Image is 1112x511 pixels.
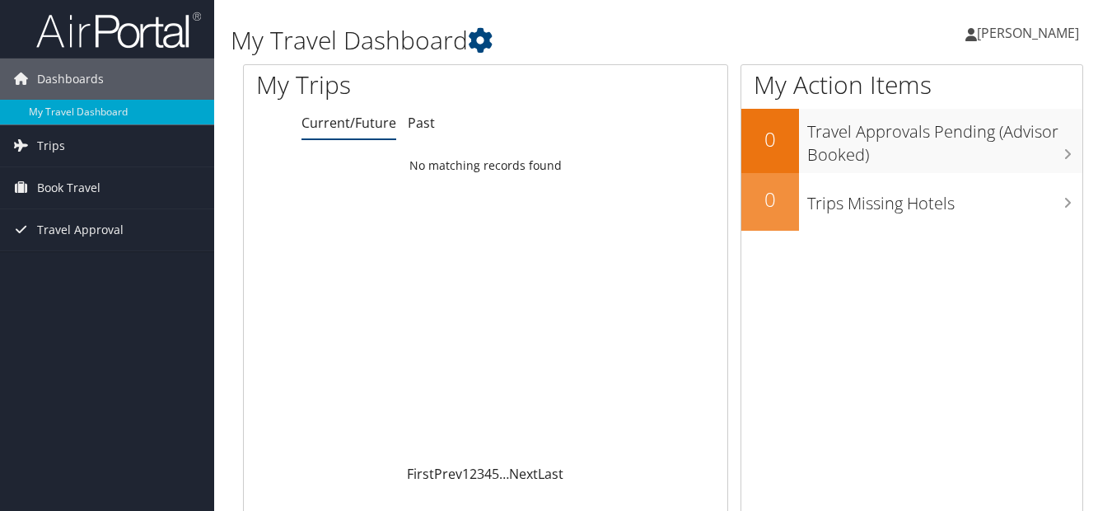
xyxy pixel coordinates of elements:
[741,185,799,213] h2: 0
[36,11,201,49] img: airportal-logo.png
[37,125,65,166] span: Trips
[807,112,1082,166] h3: Travel Approvals Pending (Advisor Booked)
[244,151,727,180] td: No matching records found
[37,167,100,209] span: Book Travel
[407,465,434,483] a: First
[538,465,563,483] a: Last
[741,109,1082,172] a: 0Travel Approvals Pending (Advisor Booked)
[484,465,492,483] a: 4
[741,68,1082,102] h1: My Action Items
[37,59,104,100] span: Dashboards
[301,114,396,132] a: Current/Future
[462,465,470,483] a: 1
[499,465,509,483] span: …
[408,114,435,132] a: Past
[965,8,1096,58] a: [PERSON_NAME]
[977,24,1079,42] span: [PERSON_NAME]
[741,125,799,153] h2: 0
[807,184,1082,215] h3: Trips Missing Hotels
[434,465,462,483] a: Prev
[477,465,484,483] a: 3
[231,23,807,58] h1: My Travel Dashboard
[741,173,1082,231] a: 0Trips Missing Hotels
[256,68,513,102] h1: My Trips
[492,465,499,483] a: 5
[37,209,124,251] span: Travel Approval
[470,465,477,483] a: 2
[509,465,538,483] a: Next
